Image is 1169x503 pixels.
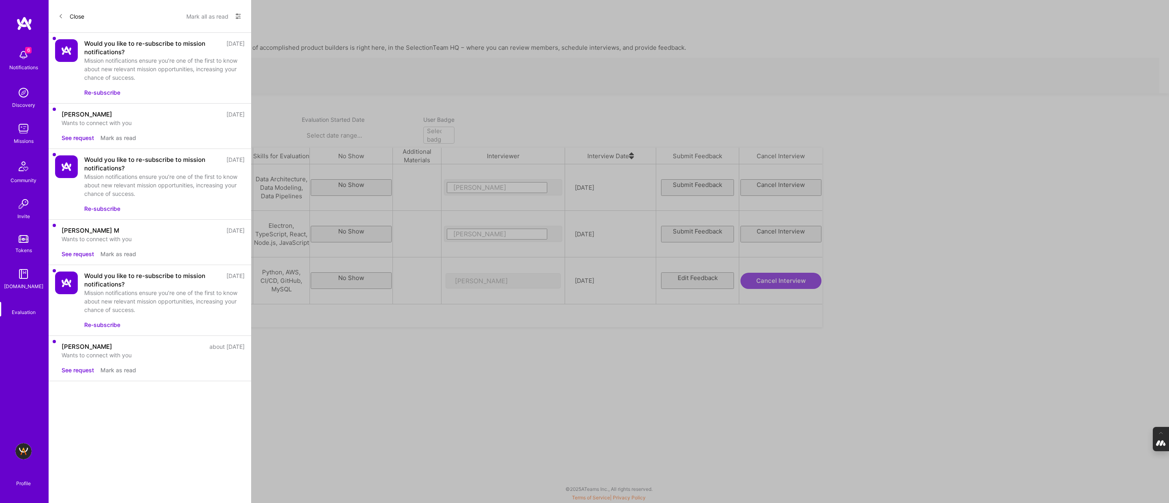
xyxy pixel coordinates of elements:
img: guide book [15,266,32,282]
div: Discovery [12,101,35,109]
button: See request [62,134,94,142]
img: Company Logo [55,155,78,178]
img: Invite [15,196,32,212]
div: Tokens [15,246,32,255]
img: tokens [19,235,28,243]
div: Would you like to re-subscribe to mission notifications? [84,155,222,172]
div: [PERSON_NAME] M [62,226,119,235]
button: See request [62,366,94,374]
button: See request [62,250,94,258]
div: [DATE] [226,110,245,119]
button: Mark all as read [186,10,228,23]
button: Close [58,10,84,23]
div: Would you like to re-subscribe to mission notifications? [84,39,222,56]
button: Mark as read [100,250,136,258]
div: [DATE] [226,226,245,235]
button: Re-subscribe [84,204,120,213]
div: Notifications [9,63,38,72]
div: Evaluation [12,308,36,316]
div: Would you like to re-subscribe to mission notifications? [84,272,222,289]
span: 6 [25,47,32,53]
a: A.Team - Grow A.Team's Community & Demand [13,443,34,459]
img: teamwork [15,121,32,137]
div: Missions [14,137,34,145]
button: Mark as read [100,366,136,374]
div: Wants to connect with you [62,235,245,243]
div: Profile [16,479,31,487]
div: [PERSON_NAME] [62,110,112,119]
div: Wants to connect with you [62,351,245,359]
div: Invite [17,212,30,221]
a: Profile [13,471,34,487]
img: A.Team - Grow A.Team's Community & Demand [15,443,32,459]
div: Mission notifications ensure you’re one of the first to know about new relevant mission opportuni... [84,56,245,82]
img: discovery [15,85,32,101]
div: [DOMAIN_NAME] [4,282,43,291]
i: icon SelectionTeam [21,302,27,308]
button: Re-subscribe [84,320,120,329]
img: bell [15,47,32,63]
img: Company Logo [55,39,78,62]
div: Wants to connect with you [62,119,245,127]
div: Community [11,176,36,185]
button: Mark as read [100,134,136,142]
div: [DATE] [226,155,245,172]
div: Mission notifications ensure you’re one of the first to know about new relevant mission opportuni... [84,172,245,198]
div: about [DATE] [209,342,245,351]
button: Re-subscribe [84,88,120,97]
img: logo [16,16,32,31]
img: Community [14,157,33,176]
div: [PERSON_NAME] [62,342,112,351]
div: [DATE] [226,39,245,56]
div: [DATE] [226,272,245,289]
div: Mission notifications ensure you’re one of the first to know about new relevant mission opportuni... [84,289,245,314]
img: Company Logo [55,272,78,294]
